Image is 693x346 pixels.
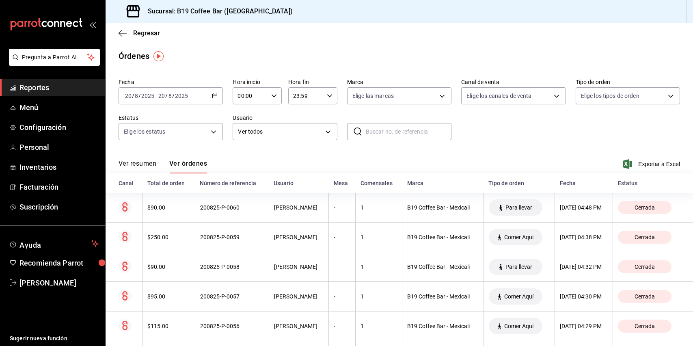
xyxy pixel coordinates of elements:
[165,93,168,99] span: /
[274,180,324,186] div: Usuario
[407,293,478,300] div: B19 Coffee Bar - Mexicali
[631,264,658,270] span: Cerrada
[141,93,155,99] input: ----
[366,123,451,140] input: Buscar no. de referencia
[172,93,175,99] span: /
[147,180,190,186] div: Total de orden
[407,234,478,240] div: B19 Coffee Bar - Mexicali
[132,93,134,99] span: /
[501,323,537,329] span: Comer Aquí
[581,92,639,100] span: Elige los tipos de orden
[147,204,190,211] div: $90.00
[334,264,350,270] div: -
[502,264,535,270] span: Para llevar
[133,29,160,37] span: Regresar
[19,182,99,192] span: Facturación
[168,93,172,99] input: --
[407,264,478,270] div: B19 Coffee Bar - Mexicali
[19,257,99,268] span: Recomienda Parrot
[334,180,351,186] div: Mesa
[200,264,264,270] div: 200825-P-0058
[560,204,608,211] div: [DATE] 04:48 PM
[19,122,99,133] span: Configuración
[238,128,322,136] span: Ver todos
[119,115,223,121] label: Estatus
[147,323,190,329] div: $115.00
[560,323,608,329] div: [DATE] 04:29 PM
[352,92,394,100] span: Elige las marcas
[119,160,207,173] div: navigation tabs
[200,293,264,300] div: 200825-P-0057
[138,93,141,99] span: /
[466,92,531,100] span: Elige los canales de venta
[347,79,451,85] label: Marca
[19,277,99,288] span: [PERSON_NAME]
[488,180,550,186] div: Tipo de orden
[119,160,156,173] button: Ver resumen
[288,79,337,85] label: Hora fin
[19,102,99,113] span: Menú
[334,293,350,300] div: -
[560,234,608,240] div: [DATE] 04:38 PM
[233,79,282,85] label: Hora inicio
[576,79,680,85] label: Tipo de orden
[461,79,566,85] label: Canal de venta
[274,264,324,270] div: [PERSON_NAME]
[361,204,397,211] div: 1
[407,204,478,211] div: B19 Coffee Bar - Mexicali
[631,204,658,211] span: Cerrada
[9,49,100,66] button: Pregunta a Parrot AI
[334,323,350,329] div: -
[19,82,99,93] span: Reportes
[119,50,149,62] div: Órdenes
[274,293,324,300] div: [PERSON_NAME]
[125,93,132,99] input: --
[274,234,324,240] div: [PERSON_NAME]
[560,264,608,270] div: [DATE] 04:32 PM
[158,93,165,99] input: --
[233,115,337,121] label: Usuario
[19,239,88,249] span: Ayuda
[200,234,264,240] div: 200825-P-0059
[631,234,658,240] span: Cerrada
[119,79,223,85] label: Fecha
[6,59,100,67] a: Pregunta a Parrot AI
[147,264,190,270] div: $90.00
[361,264,397,270] div: 1
[361,180,397,186] div: Comensales
[361,293,397,300] div: 1
[19,142,99,153] span: Personal
[361,234,397,240] div: 1
[119,180,138,186] div: Canal
[501,234,537,240] span: Comer Aquí
[19,201,99,212] span: Suscripción
[624,159,680,169] button: Exportar a Excel
[22,53,87,62] span: Pregunta a Parrot AI
[141,6,293,16] h3: Sucursal: B19 Coffee Bar ([GEOGRAPHIC_DATA])
[175,93,188,99] input: ----
[89,21,96,28] button: open_drawer_menu
[334,234,350,240] div: -
[153,51,164,61] img: Tooltip marker
[124,128,165,136] span: Elige los estatus
[502,204,535,211] span: Para llevar
[560,293,608,300] div: [DATE] 04:30 PM
[10,334,99,343] span: Sugerir nueva función
[274,323,324,329] div: [PERSON_NAME]
[119,29,160,37] button: Regresar
[155,93,157,99] span: -
[407,323,478,329] div: B19 Coffee Bar - Mexicali
[200,180,264,186] div: Número de referencia
[274,204,324,211] div: [PERSON_NAME]
[200,204,264,211] div: 200825-P-0060
[147,234,190,240] div: $250.00
[407,180,479,186] div: Marca
[560,180,608,186] div: Fecha
[631,323,658,329] span: Cerrada
[134,93,138,99] input: --
[334,204,350,211] div: -
[200,323,264,329] div: 200825-P-0056
[361,323,397,329] div: 1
